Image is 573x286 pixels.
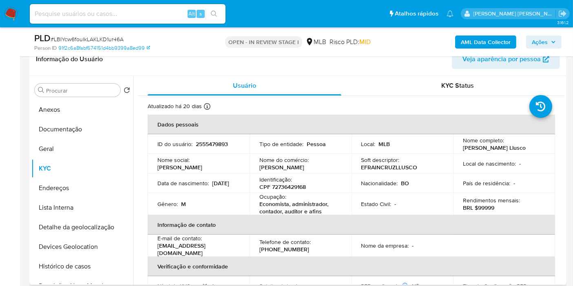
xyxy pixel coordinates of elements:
[31,237,133,257] button: Devices Geolocation
[447,10,454,17] a: Notificações
[395,200,396,208] p: -
[148,257,555,276] th: Verificação e conformidade
[330,38,371,47] span: Risco PLD:
[401,180,409,187] p: BO
[557,19,569,26] span: 3.161.2
[259,246,309,253] p: [PHONE_NUMBER]
[361,242,409,249] p: Nome da empresa :
[31,120,133,139] button: Documentação
[233,81,256,90] span: Usuário
[148,115,555,134] th: Dados pessoais
[305,38,326,47] div: MLB
[181,200,186,208] p: M
[463,160,516,167] p: Local de nascimento :
[361,200,392,208] p: Estado Civil :
[31,159,133,178] button: KYC
[196,140,228,148] p: 2555479893
[412,242,414,249] p: -
[259,176,292,183] p: Identificação :
[359,37,371,47] span: MID
[519,160,521,167] p: -
[395,9,438,18] span: Atalhos rápidos
[442,81,474,90] span: KYC Status
[225,36,302,48] p: OPEN - IN REVIEW STAGE I
[463,144,526,151] p: [PERSON_NAME] Llusco
[157,180,209,187] p: Data de nascimento :
[124,87,130,96] button: Retornar ao pedido padrão
[46,87,117,94] input: Procurar
[157,242,237,257] p: [EMAIL_ADDRESS][DOMAIN_NAME]
[259,193,286,200] p: Ocupação :
[259,183,306,191] p: CPF 72736429168
[361,164,418,171] p: EFRAINCRUZLLUSCO
[463,180,510,187] p: País de residência :
[259,238,311,246] p: Telefone de contato :
[31,198,133,217] button: Lista Interna
[558,9,567,18] a: Sair
[513,180,515,187] p: -
[361,140,376,148] p: Local :
[463,137,504,144] p: Nome completo :
[532,35,548,49] span: Ações
[34,44,57,52] b: Person ID
[473,10,556,18] p: leticia.merlin@mercadolivre.com
[157,156,190,164] p: Nome social :
[455,35,516,49] button: AML Data Collector
[51,35,124,43] span: # LBIYcw6fouIkLAKLKD1ur46A
[188,10,195,18] span: Alt
[157,140,192,148] p: ID do usuário :
[461,35,511,49] b: AML Data Collector
[157,235,202,242] p: E-mail de contato :
[526,35,562,49] button: Ações
[259,156,309,164] p: Nome do comércio :
[58,44,150,52] a: 91f2c6a8fabf674151d4bb9399a8ed99
[452,49,560,69] button: Veja aparência por pessoa
[157,200,178,208] p: Gênero :
[463,197,520,204] p: Rendimentos mensais :
[157,164,202,171] p: [PERSON_NAME]
[31,139,133,159] button: Geral
[34,31,51,44] b: PLD
[30,9,226,19] input: Pesquise usuários ou casos...
[307,140,326,148] p: Pessoa
[31,100,133,120] button: Anexos
[31,178,133,198] button: Endereços
[463,204,494,211] p: BRL $99999
[31,217,133,237] button: Detalhe da geolocalização
[462,49,541,69] span: Veja aparência por pessoa
[361,180,398,187] p: Nacionalidade :
[259,200,338,215] p: Economista, administrador, contador, auditor e afins
[36,55,103,63] h1: Informação do Usuário
[148,102,202,110] p: Atualizado há 20 dias
[259,164,304,171] p: [PERSON_NAME]
[361,156,400,164] p: Soft descriptor :
[38,87,44,93] button: Procurar
[212,180,229,187] p: [DATE]
[379,140,390,148] p: MLB
[31,257,133,276] button: Histórico de casos
[259,140,303,148] p: Tipo de entidade :
[148,215,555,235] th: Informação de contato
[206,8,222,20] button: search-icon
[199,10,202,18] span: s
